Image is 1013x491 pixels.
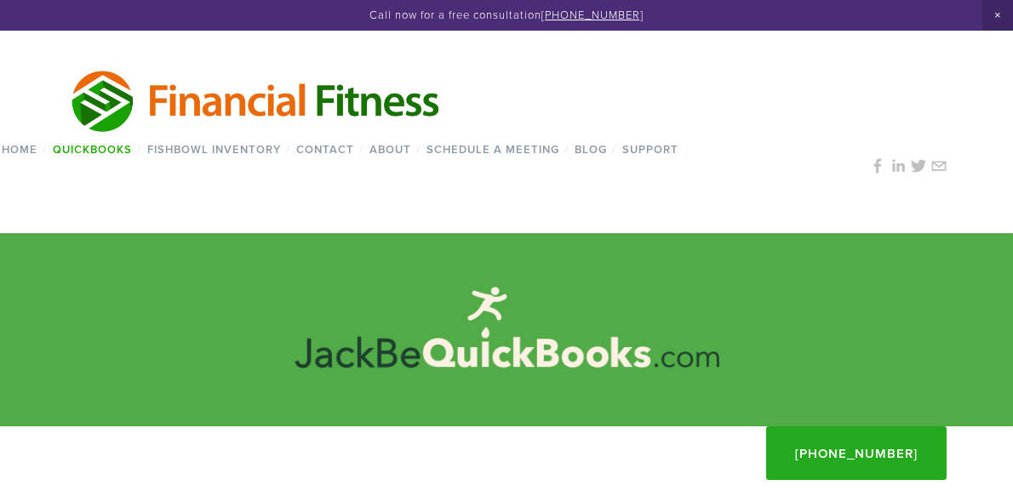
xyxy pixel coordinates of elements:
[569,137,612,162] a: Blog
[612,141,616,157] span: /
[137,141,141,157] span: /
[43,141,47,157] span: /
[541,7,644,22] a: [PHONE_NUMBER]
[141,137,286,162] a: Fishbowl Inventory
[564,141,569,157] span: /
[766,426,947,480] a: [PHONE_NUMBER]
[286,141,290,157] span: /
[616,137,684,162] a: Support
[421,137,564,162] a: Schedule a Meeting
[363,137,416,162] a: About
[66,309,947,351] h1: JackBeQuickBooks™ Services
[359,141,363,157] span: /
[290,137,359,162] a: Contact
[33,9,980,22] p: Call now for a free consultation
[66,64,443,137] img: Financial Fitness Consulting
[416,141,421,157] span: /
[47,137,137,162] a: QuickBooks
